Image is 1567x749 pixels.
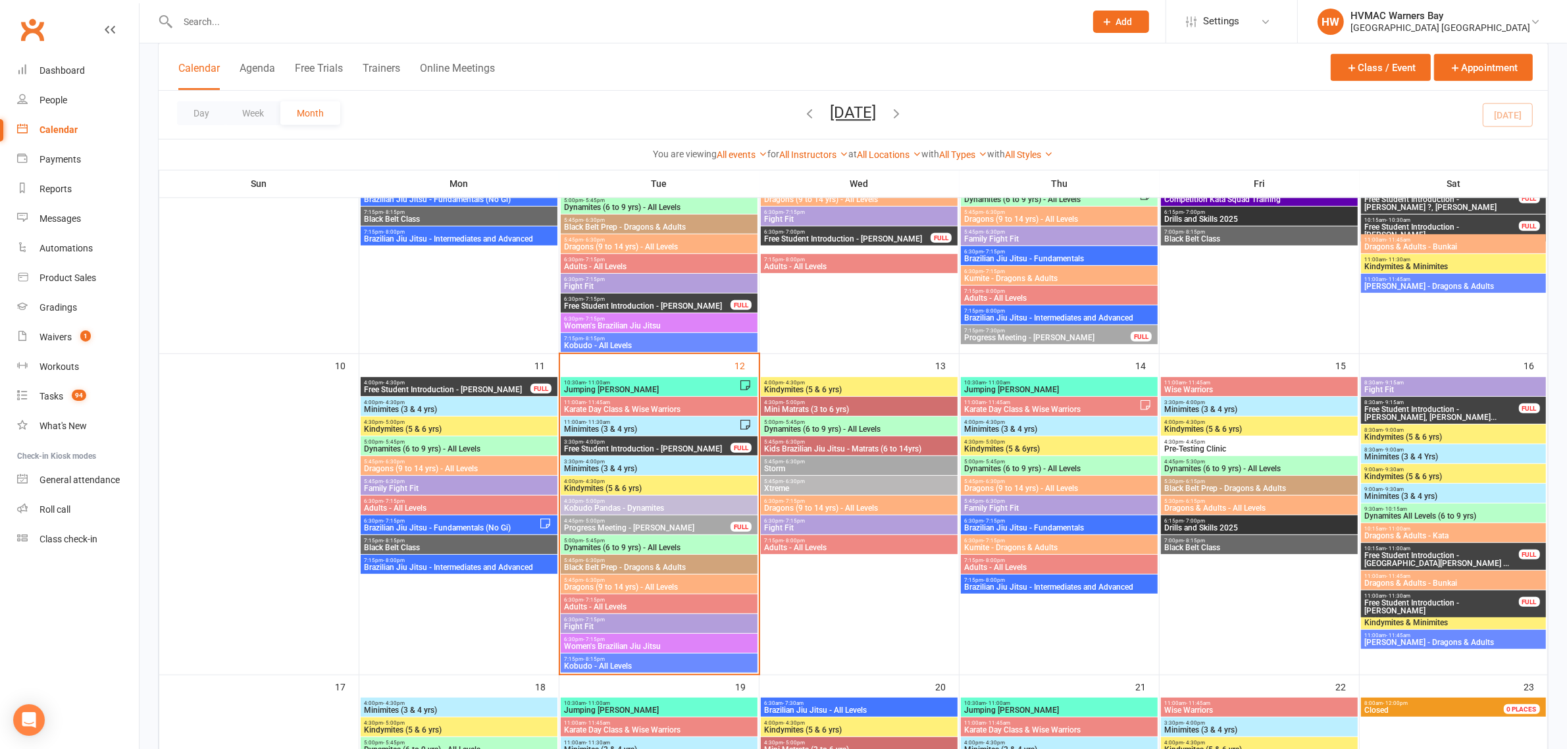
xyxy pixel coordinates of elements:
span: Minimites (3 & 4 yrs) [1364,492,1543,500]
span: - 7:15pm [383,518,405,524]
span: Kumite - Dragons & Adults [963,274,1155,282]
span: 11:00am [1364,257,1543,263]
div: HW [1318,9,1344,35]
span: Dynamites (6 to 9 yrs) - All Levels [963,465,1155,473]
span: - 9:00am [1383,427,1404,433]
span: - 5:00pm [983,439,1005,445]
a: Waivers 1 [17,323,139,352]
span: 6:30pm [563,296,731,302]
span: Settings [1203,7,1239,36]
span: Brazilian Jiu Jitsu - Intermediates and Advanced [363,235,555,243]
span: Dragons & Adults - All Levels [1164,504,1355,512]
span: Kindymites (5 & 6 yrs) [1364,473,1543,480]
a: Gradings [17,293,139,323]
span: 5:45pm [963,229,1155,235]
span: Dynamites (6 to 9 yrs) - All Levels [363,445,555,453]
a: Dashboard [17,56,139,86]
span: 6:30pm [763,518,955,524]
span: Kobudo - All Levels [563,342,755,349]
span: - 9:15am [1383,400,1404,405]
div: HVMAC Warners Bay [1350,10,1530,22]
button: Add [1093,11,1149,33]
span: 4:45pm [1164,459,1355,465]
span: 7:15pm [963,328,1131,334]
span: Adults - All Levels [963,294,1155,302]
span: 4:00pm [763,380,955,386]
strong: with [922,149,940,159]
div: Automations [39,243,93,253]
span: - 11:00am [986,380,1010,386]
span: Brazilian Jiu Jitsu - Fundamentals (No Gi) [363,195,555,203]
div: Calendar [39,124,78,135]
span: Minimites (3 & 4 yrs) [563,465,755,473]
span: - 6:30pm [583,237,605,243]
span: 6:30pm [363,518,539,524]
div: General attendance [39,475,120,485]
span: - 6:30pm [983,478,1005,484]
th: Sat [1360,170,1548,197]
th: Fri [1160,170,1360,197]
span: 8:30am [1364,400,1519,405]
span: Kindymites & Minimites [1364,263,1543,271]
span: 5:00pm [963,459,1155,465]
a: All Instructors [780,149,849,160]
span: 7:15pm [563,336,755,342]
div: 13 [935,354,959,376]
span: - 5:00pm [583,498,605,504]
span: - 6:15pm [1183,478,1205,484]
span: - 7:15pm [583,296,605,302]
span: - 5:45pm [783,419,805,425]
span: Add [1116,16,1133,27]
a: What's New [17,411,139,441]
span: 5:30pm [1164,498,1355,504]
span: - 11:30am [1386,257,1410,263]
span: 6:30pm [963,249,1155,255]
span: 7:15pm [763,257,955,263]
span: Drills and Skills 2025 [1164,215,1355,223]
div: 12 [735,354,759,376]
div: Roll call [39,504,70,515]
button: Week [226,101,280,125]
span: 10:30am [963,380,1155,386]
div: People [39,95,67,105]
div: Gradings [39,302,77,313]
span: - 6:30pm [383,459,405,465]
span: Free Student Introduction - [PERSON_NAME] [363,386,531,394]
a: Messages [17,204,139,234]
span: - 11:45am [586,400,610,405]
span: Free Student Introduction - [PERSON_NAME] [1364,223,1519,239]
span: 5:00pm [563,197,755,203]
button: Free Trials [295,62,343,90]
span: Dragons (9 to 14 yrs) - All Levels [963,215,1155,223]
span: Free Student Introduction - [PERSON_NAME] [563,302,731,310]
span: - 4:45pm [1183,439,1205,445]
span: - 4:30pm [383,400,405,405]
span: 5:45pm [763,459,955,465]
span: Adults - All Levels [563,263,755,271]
span: 6:15pm [1164,209,1355,215]
span: Minimites (3 & 4 yrs) [563,425,739,433]
div: FULL [1519,194,1540,203]
span: Dynamites (6 to 9 yrs) - All Levels [563,203,755,211]
span: Fight Fit [1364,386,1543,394]
span: 94 [72,390,86,401]
span: 11:00am [1364,237,1543,243]
span: - 5:00pm [583,518,605,524]
span: 5:45pm [763,439,955,445]
span: Jumping [PERSON_NAME] [963,386,1155,394]
span: Black Belt Class [1164,235,1355,243]
span: - 5:45pm [383,439,405,445]
span: Wise Warriors [1164,386,1355,394]
span: 11:00am [563,419,739,425]
span: - 9:15am [1383,380,1404,386]
span: Family Fight Fit [963,235,1155,243]
span: 7:15pm [963,308,1155,314]
span: - 7:30pm [983,328,1005,334]
span: Kindymites (5 & 6 yrs) [1164,425,1355,433]
span: - 8:15pm [583,336,605,342]
a: All Types [940,149,988,160]
div: Class check-in [39,534,97,544]
span: - 4:30pm [1183,419,1205,425]
span: - 7:15pm [583,276,605,282]
span: - 7:15pm [983,269,1005,274]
